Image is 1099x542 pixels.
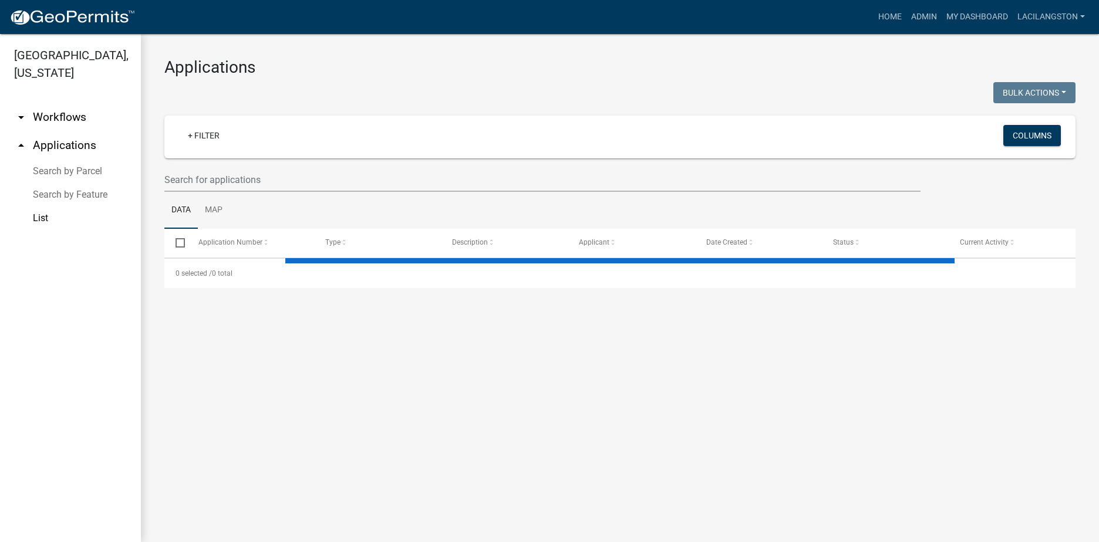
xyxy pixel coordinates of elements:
span: Applicant [579,238,609,246]
datatable-header-cell: Description [441,229,568,257]
span: Description [452,238,488,246]
button: Columns [1003,125,1061,146]
h3: Applications [164,57,1076,77]
i: arrow_drop_down [14,110,28,124]
a: Home [874,6,906,28]
button: Bulk Actions [993,82,1076,103]
span: Application Number [198,238,262,246]
span: Date Created [706,238,747,246]
a: Admin [906,6,942,28]
div: 0 total [164,259,1076,288]
span: Type [325,238,341,246]
datatable-header-cell: Date Created [695,229,821,257]
datatable-header-cell: Status [822,229,949,257]
span: Status [833,238,854,246]
a: LaciLangston [1013,6,1090,28]
datatable-header-cell: Type [314,229,441,257]
a: Data [164,192,198,229]
datatable-header-cell: Applicant [568,229,695,257]
a: Map [198,192,230,229]
datatable-header-cell: Current Activity [949,229,1076,257]
datatable-header-cell: Select [164,229,187,257]
i: arrow_drop_up [14,138,28,153]
span: 0 selected / [176,269,212,277]
a: My Dashboard [942,6,1013,28]
a: + Filter [178,125,229,146]
span: Current Activity [960,238,1009,246]
datatable-header-cell: Application Number [187,229,313,257]
input: Search for applications [164,168,921,192]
